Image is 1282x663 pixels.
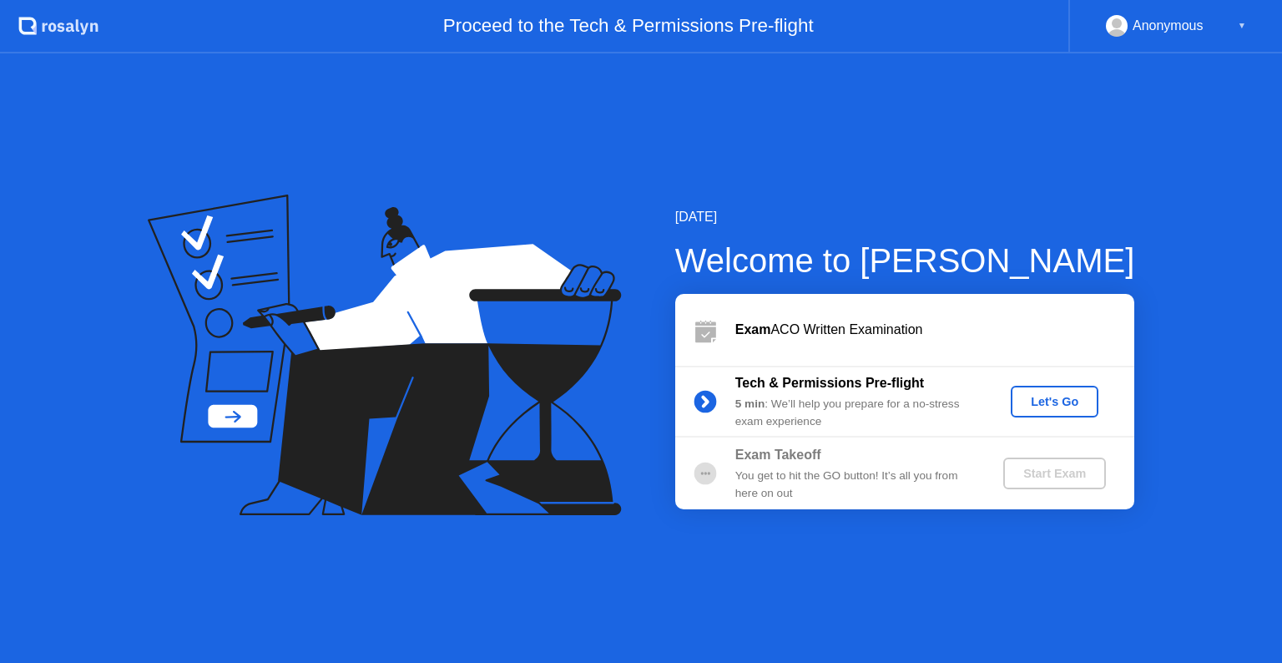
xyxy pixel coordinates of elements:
div: Start Exam [1010,467,1099,480]
div: ▼ [1238,15,1246,37]
b: Exam Takeoff [735,448,821,462]
b: 5 min [735,397,765,410]
div: [DATE] [675,207,1135,227]
div: ACO Written Examination [735,320,1134,340]
div: Let's Go [1017,395,1092,408]
div: Anonymous [1133,15,1204,37]
button: Let's Go [1011,386,1098,418]
div: Welcome to [PERSON_NAME] [675,235,1135,286]
b: Tech & Permissions Pre-flight [735,376,924,390]
div: : We’ll help you prepare for a no-stress exam experience [735,396,976,430]
b: Exam [735,322,771,337]
button: Start Exam [1003,458,1106,489]
div: You get to hit the GO button! It’s all you from here on out [735,468,976,502]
